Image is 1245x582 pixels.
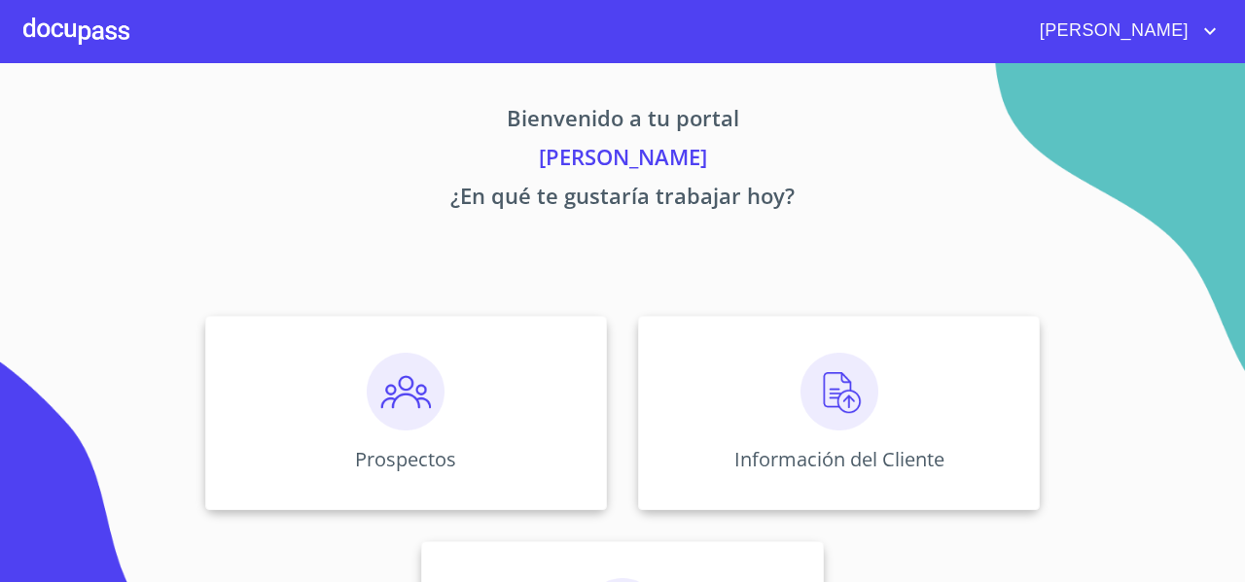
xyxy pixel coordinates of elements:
p: Prospectos [355,446,456,472]
p: ¿En qué te gustaría trabajar hoy? [23,180,1222,219]
p: [PERSON_NAME] [23,141,1222,180]
img: prospectos.png [367,353,445,430]
span: [PERSON_NAME] [1025,16,1198,47]
p: Bienvenido a tu portal [23,102,1222,141]
img: carga.png [800,353,878,430]
button: account of current user [1025,16,1222,47]
p: Información del Cliente [734,446,944,472]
